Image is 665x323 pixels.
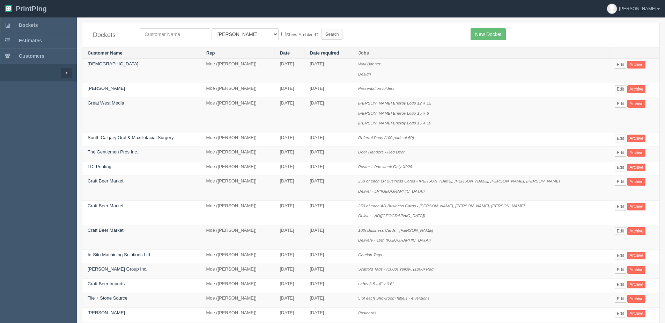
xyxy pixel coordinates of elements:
[304,264,353,279] td: [DATE]
[304,249,353,264] td: [DATE]
[274,264,304,279] td: [DATE]
[615,61,626,69] a: Edit
[358,101,431,105] i: [PERSON_NAME] Energy Logo 12 X 12
[201,161,274,176] td: Moe ([PERSON_NAME])
[201,200,274,225] td: Moe ([PERSON_NAME])
[358,62,380,66] i: Wall Banner
[627,295,645,303] a: Archive
[353,48,609,59] th: Jobs
[304,59,353,83] td: [DATE]
[88,310,125,315] a: [PERSON_NAME]
[358,213,425,218] i: Deliver - AD([GEOGRAPHIC_DATA])
[274,200,304,225] td: [DATE]
[88,281,125,286] a: Craft Beer Imports
[358,179,560,183] i: 250 of each LP Business Cards - [PERSON_NAME], [PERSON_NAME], [PERSON_NAME], [PERSON_NAME]
[358,203,525,208] i: 250 of each AD Business Cards - [PERSON_NAME], [PERSON_NAME], [PERSON_NAME]
[274,278,304,293] td: [DATE]
[627,178,645,186] a: Archive
[274,132,304,147] td: [DATE]
[358,267,434,271] i: Scaffold Tags - (1000) Yellow, (1000) Red
[201,176,274,200] td: Moe ([PERSON_NAME])
[88,164,111,169] a: LDI Printing
[310,50,339,56] a: Date required
[358,310,376,315] i: Postcards
[88,228,124,233] a: Craft Beer Market
[627,203,645,210] a: Archive
[627,252,645,259] a: Archive
[304,98,353,132] td: [DATE]
[607,4,617,14] img: avatar_default-7531ab5dedf162e01f1e0bb0964e6a185e93c5c22dfe317fb01d7f8cd2b1632c.jpg
[627,227,645,235] a: Archive
[304,200,353,225] td: [DATE]
[615,203,626,210] a: Edit
[358,228,433,232] i: 10th Business Cards - [PERSON_NAME]
[88,178,124,184] a: Craft Beer Market
[88,295,127,301] a: Tile + Stone Source
[19,38,42,43] span: Estimates
[19,53,44,59] span: Customers
[615,266,626,274] a: Edit
[358,72,371,76] i: Design
[615,100,626,108] a: Edit
[88,100,124,106] a: Great West Media
[615,149,626,157] a: Edit
[201,98,274,132] td: Moe ([PERSON_NAME])
[627,61,645,69] a: Archive
[471,28,506,40] a: New Docket
[274,147,304,161] td: [DATE]
[201,278,274,293] td: Moe ([PERSON_NAME])
[201,59,274,83] td: Moe ([PERSON_NAME])
[274,249,304,264] td: [DATE]
[5,5,12,12] img: logo-3e63b451c926e2ac314895c53de4908e5d424f24456219fb08d385ab2e579770.png
[201,147,274,161] td: Moe ([PERSON_NAME])
[304,308,353,322] td: [DATE]
[358,238,431,242] i: Delivery - 10th ([GEOGRAPHIC_DATA])
[140,28,210,40] input: Customer Name
[201,83,274,98] td: Moe ([PERSON_NAME])
[358,150,405,154] i: Door Hangers - Red Deer
[274,59,304,83] td: [DATE]
[93,32,130,39] h4: Dockets
[627,135,645,142] a: Archive
[281,32,286,36] input: Show Archived?
[19,22,38,28] span: Dockets
[358,164,412,169] i: Poster - One week Only X929
[304,176,353,200] td: [DATE]
[88,50,123,56] a: Customer Name
[615,281,626,288] a: Edit
[274,308,304,322] td: [DATE]
[304,293,353,308] td: [DATE]
[358,135,414,140] i: Referral Pads (100 pads of 50)
[627,266,645,274] a: Archive
[304,83,353,98] td: [DATE]
[274,161,304,176] td: [DATE]
[358,86,394,91] i: Presentation folders
[627,85,645,93] a: Archive
[274,293,304,308] td: [DATE]
[358,252,382,257] i: Caution Tags
[304,132,353,147] td: [DATE]
[615,135,626,142] a: Edit
[274,98,304,132] td: [DATE]
[627,149,645,157] a: Archive
[88,86,125,91] a: [PERSON_NAME]
[88,149,138,155] a: The Gentlemen Pros Inc.
[88,266,147,272] a: [PERSON_NAME] Group Inc.
[201,264,274,279] td: Moe ([PERSON_NAME])
[615,252,626,259] a: Edit
[358,111,429,115] i: [PERSON_NAME] Energy Logo 15 X 6
[615,164,626,171] a: Edit
[358,189,425,193] i: Deliver - LP([GEOGRAPHIC_DATA])
[627,310,645,317] a: Archive
[615,227,626,235] a: Edit
[201,225,274,249] td: Moe ([PERSON_NAME])
[304,225,353,249] td: [DATE]
[206,50,215,56] a: Rep
[615,310,626,317] a: Edit
[201,132,274,147] td: Moe ([PERSON_NAME])
[304,161,353,176] td: [DATE]
[201,308,274,322] td: Moe ([PERSON_NAME])
[615,295,626,303] a: Edit
[358,281,394,286] i: Label 6.5 - 4" x 0.6"
[358,121,431,125] i: [PERSON_NAME] Energy Logo 15 X 10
